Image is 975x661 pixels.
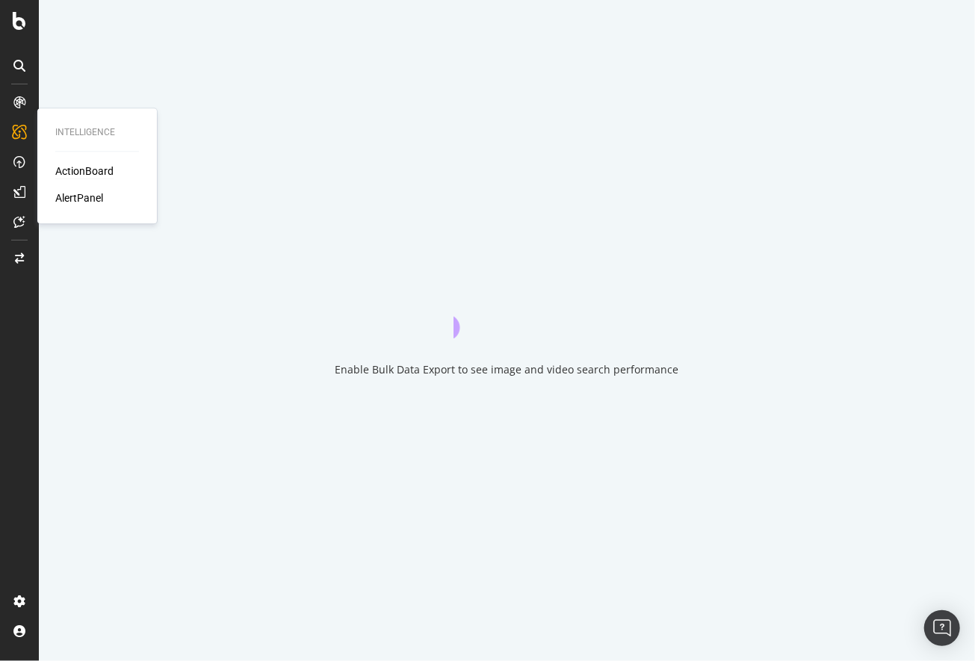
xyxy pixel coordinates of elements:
[454,285,561,338] div: animation
[55,126,139,139] div: Intelligence
[55,190,103,205] a: AlertPanel
[924,610,960,646] div: Open Intercom Messenger
[55,164,114,179] a: ActionBoard
[335,362,679,377] div: Enable Bulk Data Export to see image and video search performance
